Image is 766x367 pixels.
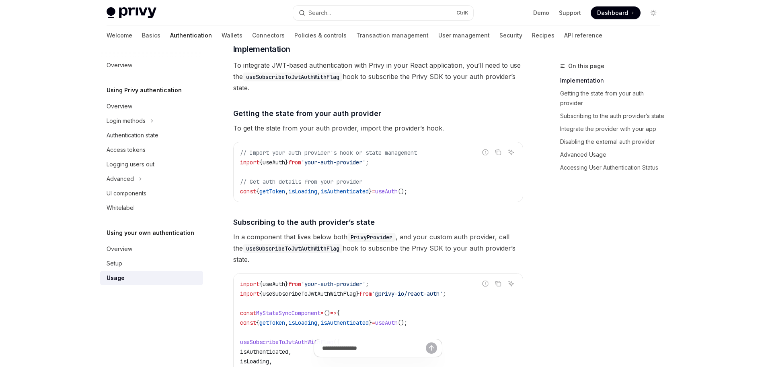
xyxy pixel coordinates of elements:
span: const [240,188,256,195]
span: getToken [259,188,285,195]
code: useSubscribeToJwtAuthWithFlag [243,244,343,253]
div: Authentication state [107,131,158,140]
a: Subscribing to the auth provider’s state [560,110,666,122]
a: Usage [100,271,203,285]
a: Overview [100,99,203,114]
h5: Using your own authentication [107,228,194,238]
span: const [240,319,256,326]
a: Disabling the external auth provider [560,135,666,148]
button: Toggle Login methods section [100,114,203,128]
span: Dashboard [597,9,628,17]
div: Login methods [107,116,146,126]
div: Search... [308,8,331,18]
span: { [259,159,263,166]
div: Overview [107,102,132,111]
span: , [285,188,288,195]
span: getToken [259,319,285,326]
span: Subscribing to the auth provider’s state [233,217,375,228]
span: useAuth [263,280,285,288]
button: Ask AI [506,147,516,158]
a: Implementation [560,74,666,87]
span: useAuth [375,319,398,326]
span: { [256,188,259,195]
a: Overview [100,58,203,73]
span: , [285,319,288,326]
div: Whitelabel [107,203,135,213]
span: , [317,319,320,326]
a: Wallets [222,26,242,45]
a: User management [438,26,490,45]
span: On this page [568,61,604,71]
input: Ask a question... [322,339,426,357]
div: Overview [107,244,132,254]
div: UI components [107,189,146,198]
a: Policies & controls [294,26,347,45]
a: Advanced Usage [560,148,666,161]
span: (); [398,188,407,195]
div: Access tokens [107,145,146,155]
span: from [288,159,301,166]
span: To integrate JWT-based authentication with Privy in your React application, you’ll need to use th... [233,60,523,93]
span: { [259,280,263,288]
a: Access tokens [100,143,203,157]
a: Whitelabel [100,201,203,215]
button: Copy the contents from the code block [493,147,503,158]
span: isLoading [288,319,317,326]
code: useSubscribeToJwtAuthWithFlag [243,73,343,81]
span: To get the state from your auth provider, import the provider’s hook. [233,122,523,134]
span: = [320,309,324,317]
button: Toggle dark mode [647,6,660,19]
span: isLoading [288,188,317,195]
div: Setup [107,259,122,268]
a: Overview [100,242,203,256]
span: useAuth [263,159,285,166]
button: Open search [293,6,473,20]
a: Demo [533,9,549,17]
span: import [240,159,259,166]
span: ; [443,290,446,297]
span: const [240,309,256,317]
span: () [324,309,330,317]
span: (); [398,319,407,326]
img: light logo [107,7,156,19]
a: Logging users out [100,157,203,172]
span: isAuthenticated [320,188,369,195]
div: Overview [107,60,132,70]
button: Copy the contents from the code block [493,278,503,289]
a: Basics [142,26,160,45]
button: Ask AI [506,278,516,289]
span: MyStateSyncComponent [256,309,320,317]
a: Authentication state [100,128,203,143]
span: } [285,159,288,166]
span: from [288,280,301,288]
span: import [240,280,259,288]
span: useSubscribeToJwtAuthWithFlag [263,290,356,297]
a: API reference [564,26,602,45]
a: Security [499,26,522,45]
span: } [285,280,288,288]
span: Implementation [233,44,290,55]
span: useAuth [375,188,398,195]
span: In a component that lives below both , and your custom auth provider, call the hook to subscribe ... [233,231,523,265]
code: PrivyProvider [347,233,396,242]
a: Accessing User Authentication Status [560,161,666,174]
button: Report incorrect code [480,147,491,158]
button: Toggle Advanced section [100,172,203,186]
a: Support [559,9,581,17]
span: // Get auth details from your provider [240,178,362,185]
span: { [259,290,263,297]
span: = [372,188,375,195]
div: Logging users out [107,160,154,169]
span: } [369,188,372,195]
a: UI components [100,186,203,201]
a: Dashboard [591,6,641,19]
a: Setup [100,256,203,271]
span: '@privy-io/react-auth' [372,290,443,297]
span: } [369,319,372,326]
span: } [356,290,359,297]
button: Report incorrect code [480,278,491,289]
span: { [256,319,259,326]
a: Recipes [532,26,554,45]
span: ; [366,159,369,166]
span: from [359,290,372,297]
